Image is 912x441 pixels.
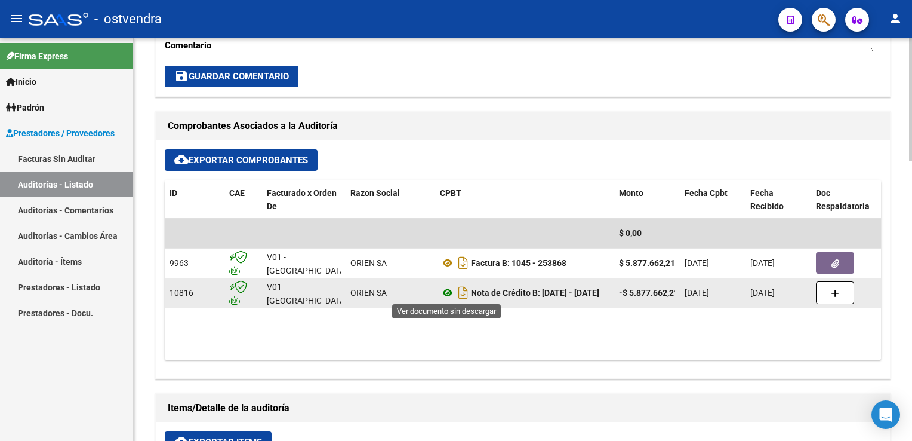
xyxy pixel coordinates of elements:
[168,117,878,136] h1: Comprobantes Asociados a la Auditoría
[165,149,318,171] button: Exportar Comprobantes
[685,258,709,268] span: [DATE]
[6,127,115,140] span: Prestadores / Proveedores
[811,180,883,220] datatable-header-cell: Doc Respaldatoria
[871,400,900,429] div: Open Intercom Messenger
[685,188,728,198] span: Fecha Cpbt
[750,258,775,268] span: [DATE]
[350,286,387,300] div: ORIEN SA
[471,288,599,298] strong: Nota de Crédito B: [DATE] - [DATE]
[750,288,775,298] span: [DATE]
[170,258,189,268] span: 9963
[165,66,298,87] button: Guardar Comentario
[174,71,289,82] span: Guardar Comentario
[750,188,784,212] span: Fecha Recibido
[619,258,675,268] strong: $ 5.877.662,21
[262,180,346,220] datatable-header-cell: Facturado x Orden De
[165,39,380,52] p: Comentario
[346,180,435,220] datatable-header-cell: Razon Social
[350,188,400,198] span: Razon Social
[170,188,177,198] span: ID
[165,180,224,220] datatable-header-cell: ID
[6,75,36,88] span: Inicio
[614,180,680,220] datatable-header-cell: Monto
[267,252,347,275] span: V01 - [GEOGRAPHIC_DATA]
[174,152,189,167] mat-icon: cloud_download
[680,180,745,220] datatable-header-cell: Fecha Cpbt
[350,256,387,270] div: ORIEN SA
[6,101,44,114] span: Padrón
[888,11,902,26] mat-icon: person
[745,180,811,220] datatable-header-cell: Fecha Recibido
[94,6,162,32] span: - ostvendra
[435,180,614,220] datatable-header-cell: CPBT
[440,188,461,198] span: CPBT
[168,399,878,418] h1: Items/Detalle de la auditoría
[619,288,679,298] strong: -$ 5.877.662,21
[170,288,193,298] span: 10816
[267,282,347,305] span: V01 - [GEOGRAPHIC_DATA]
[455,253,471,272] i: Descargar documento
[619,188,643,198] span: Monto
[224,180,262,220] datatable-header-cell: CAE
[6,50,68,63] span: Firma Express
[267,188,337,212] span: Facturado x Orden De
[619,228,642,238] span: $ 0,00
[174,69,189,83] mat-icon: save
[174,155,308,166] span: Exportar Comprobantes
[816,188,870,212] span: Doc Respaldatoria
[455,283,471,302] i: Descargar documento
[10,11,24,26] mat-icon: menu
[471,258,566,268] strong: Factura B: 1045 - 253868
[685,288,709,298] span: [DATE]
[229,188,245,198] span: CAE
